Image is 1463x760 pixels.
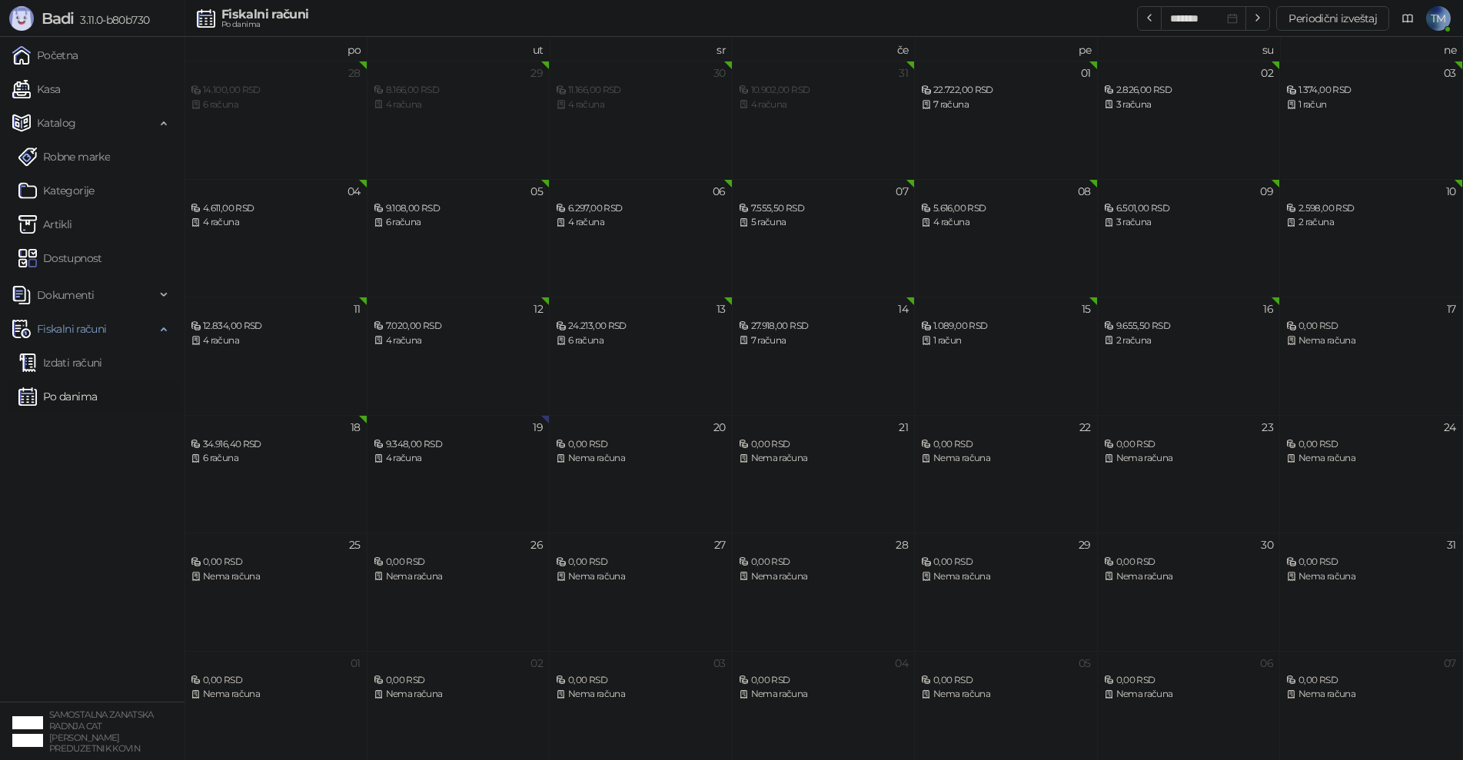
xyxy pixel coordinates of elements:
div: 05 [530,186,543,197]
div: 0,00 RSD [739,673,909,688]
div: 4 računa [374,98,544,112]
div: 22 [1079,422,1091,433]
div: 0,00 RSD [1104,673,1274,688]
th: ut [367,37,550,61]
span: Fiskalni računi [37,314,106,344]
div: 11.166,00 RSD [556,83,726,98]
div: 0,00 RSD [739,555,909,569]
div: 14.100,00 RSD [191,83,361,98]
span: Katalog [37,108,76,138]
div: Nema računa [1286,569,1456,584]
div: 29 [1079,539,1091,550]
div: Nema računa [1104,569,1274,584]
div: 0,00 RSD [191,555,361,569]
div: Nema računa [556,687,726,702]
div: 21 [899,422,908,433]
td: 2025-07-28 [185,61,367,179]
div: 0,00 RSD [1286,319,1456,334]
img: 64x64-companyLogo-ae27db6e-dfce-48a1-b68e-83471bd1bffd.png [12,716,43,747]
div: 03 [713,658,726,669]
td: 2025-08-07 [733,179,916,297]
small: SAMOSTALNA ZANATSKA RADNJA CAT [PERSON_NAME] PREDUZETNIK KOVIN [49,709,154,754]
div: Po danima [221,21,308,28]
div: 28 [896,539,908,550]
div: 30 [713,68,726,78]
div: Nema računa [739,687,909,702]
td: 2025-08-21 [733,415,916,533]
td: 2025-08-24 [1280,415,1463,533]
div: 17 [1447,304,1456,314]
div: 4 računa [739,98,909,112]
a: Dokumentacija [1395,6,1420,31]
div: 01 [351,658,361,669]
td: 2025-08-15 [915,297,1098,415]
div: 7.555,50 RSD [739,201,909,216]
div: Nema računa [739,569,909,584]
td: 2025-08-14 [733,297,916,415]
div: 06 [713,186,726,197]
div: Nema računa [921,569,1091,584]
div: 0,00 RSD [921,437,1091,452]
div: 34.916,40 RSD [191,437,361,452]
div: Nema računa [556,451,726,466]
div: 23 [1262,422,1273,433]
div: 10 [1446,186,1456,197]
a: Robne marke [18,141,110,172]
span: Dokumenti [37,280,94,310]
div: 0,00 RSD [1286,437,1456,452]
div: 7.020,00 RSD [374,319,544,334]
div: 4 računa [556,215,726,230]
td: 2025-08-05 [367,179,550,297]
img: Artikli [18,215,37,234]
div: Nema računa [374,569,544,584]
td: 2025-08-01 [915,61,1098,179]
td: 2025-08-17 [1280,297,1463,415]
div: Nema računa [556,569,726,584]
th: če [733,37,916,61]
div: 0,00 RSD [1104,555,1274,569]
td: 2025-08-03 [1280,61,1463,179]
div: 6 računa [191,451,361,466]
div: 0,00 RSD [191,673,361,688]
td: 2025-08-18 [185,415,367,533]
div: Nema računa [374,687,544,702]
td: 2025-08-27 [550,533,733,651]
div: Nema računa [1286,451,1456,466]
a: ArtikliArtikli [18,209,72,240]
div: 07 [896,186,908,197]
div: 13 [717,304,726,314]
div: 0,00 RSD [556,437,726,452]
div: 15 [1082,304,1091,314]
td: 2025-07-31 [733,61,916,179]
td: 2025-08-10 [1280,179,1463,297]
div: 3 računa [1104,98,1274,112]
div: 02 [1261,68,1273,78]
div: 0,00 RSD [739,437,909,452]
td: 2025-08-26 [367,533,550,651]
div: 4 računa [191,334,361,348]
div: 18 [351,422,361,433]
div: 4 računa [374,334,544,348]
div: 8.166,00 RSD [374,83,544,98]
td: 2025-08-29 [915,533,1098,651]
th: pe [915,37,1098,61]
div: 2.826,00 RSD [1104,83,1274,98]
div: 5 računa [739,215,909,230]
div: 22.722,00 RSD [921,83,1091,98]
th: ne [1280,37,1463,61]
td: 2025-07-29 [367,61,550,179]
td: 2025-08-31 [1280,533,1463,651]
td: 2025-08-12 [367,297,550,415]
div: 0,00 RSD [921,673,1091,688]
div: 1 račun [1286,98,1456,112]
td: 2025-08-11 [185,297,367,415]
div: 0,00 RSD [556,673,726,688]
div: 9.655,50 RSD [1104,319,1274,334]
a: Dostupnost [18,243,102,274]
div: 0,00 RSD [921,555,1091,569]
div: 26 [530,539,543,550]
div: 19 [533,422,543,433]
div: 0,00 RSD [1286,555,1456,569]
div: 12.834,00 RSD [191,319,361,334]
div: 0,00 RSD [1104,437,1274,452]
